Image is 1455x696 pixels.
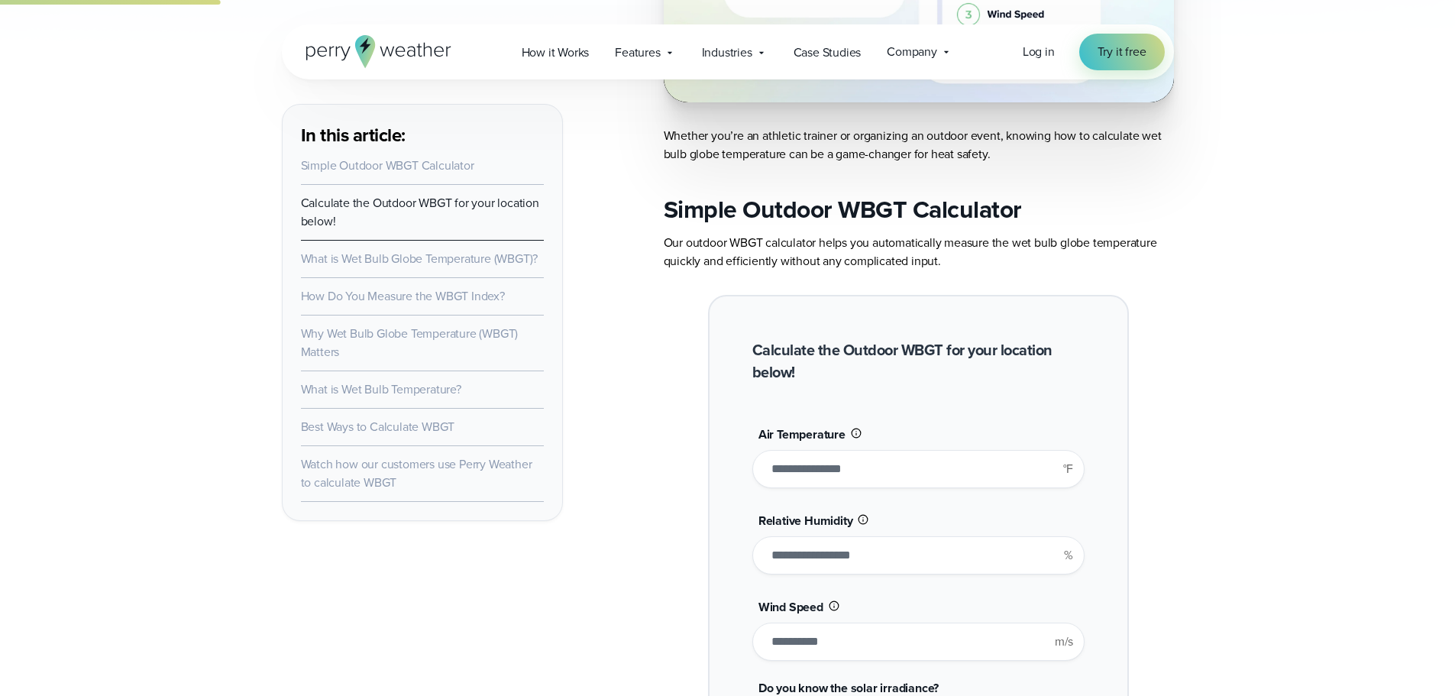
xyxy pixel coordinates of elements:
[615,44,660,62] span: Features
[301,287,505,305] a: How Do You Measure the WBGT Index?
[301,325,519,361] a: Why Wet Bulb Globe Temperature (WBGT) Matters
[702,44,752,62] span: Industries
[509,37,603,68] a: How it Works
[301,157,474,174] a: Simple Outdoor WBGT Calculator
[1023,43,1055,61] a: Log in
[887,43,937,61] span: Company
[301,418,455,435] a: Best Ways to Calculate WBGT
[758,512,853,529] span: Relative Humidity
[522,44,590,62] span: How it Works
[664,127,1174,163] p: Whether you’re an athletic trainer or organizing an outdoor event, knowing how to calculate wet b...
[664,234,1174,270] p: Our outdoor WBGT calculator helps you automatically measure the wet bulb globe temperature quickl...
[1023,43,1055,60] span: Log in
[301,455,532,491] a: Watch how our customers use Perry Weather to calculate WBGT
[752,339,1085,384] h2: Calculate the Outdoor WBGT for your location below!
[1079,34,1165,70] a: Try it free
[301,250,538,267] a: What is Wet Bulb Globe Temperature (WBGT)?
[758,598,823,616] span: Wind Speed
[664,194,1174,225] h2: Simple Outdoor WBGT Calculator
[301,194,539,230] a: Calculate the Outdoor WBGT for your location below!
[301,123,544,147] h3: In this article:
[758,426,846,443] span: Air Temperature
[1098,43,1146,61] span: Try it free
[781,37,875,68] a: Case Studies
[301,380,461,398] a: What is Wet Bulb Temperature?
[794,44,862,62] span: Case Studies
